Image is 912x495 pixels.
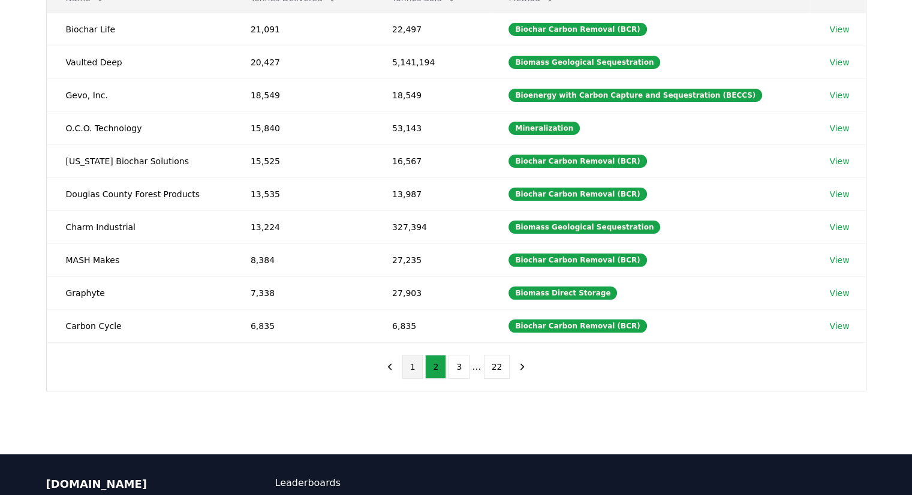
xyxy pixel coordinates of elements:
td: MASH Makes [47,243,231,276]
td: 8,384 [231,243,373,276]
a: View [829,287,849,299]
div: Biomass Direct Storage [508,286,617,300]
div: Biochar Carbon Removal (BCR) [508,188,646,201]
a: View [829,221,849,233]
button: 2 [425,355,446,379]
button: previous page [380,355,400,379]
td: 53,143 [373,111,489,144]
td: Charm Industrial [47,210,231,243]
div: Mineralization [508,122,580,135]
td: 327,394 [373,210,489,243]
td: 18,549 [231,79,373,111]
td: Carbon Cycle [47,309,231,342]
td: 13,535 [231,177,373,210]
td: O.C.O. Technology [47,111,231,144]
td: 5,141,194 [373,46,489,79]
td: 22,497 [373,13,489,46]
td: 13,987 [373,177,489,210]
a: View [829,155,849,167]
div: Biochar Carbon Removal (BCR) [508,155,646,168]
a: View [829,23,849,35]
td: 20,427 [231,46,373,79]
td: 6,835 [373,309,489,342]
td: Vaulted Deep [47,46,231,79]
a: View [829,122,849,134]
td: 7,338 [231,276,373,309]
td: [US_STATE] Biochar Solutions [47,144,231,177]
td: 27,903 [373,276,489,309]
a: View [829,188,849,200]
div: Biochar Carbon Removal (BCR) [508,253,646,267]
td: 13,224 [231,210,373,243]
td: Graphyte [47,276,231,309]
td: Gevo, Inc. [47,79,231,111]
a: View [829,254,849,266]
a: View [829,56,849,68]
a: View [829,89,849,101]
button: 3 [449,355,469,379]
div: Biochar Carbon Removal (BCR) [508,319,646,333]
td: 16,567 [373,144,489,177]
td: Douglas County Forest Products [47,177,231,210]
td: 18,549 [373,79,489,111]
td: 21,091 [231,13,373,46]
div: Bioenergy with Carbon Capture and Sequestration (BECCS) [508,89,762,102]
div: Biomass Geological Sequestration [508,221,660,234]
button: next page [512,355,532,379]
div: Biochar Carbon Removal (BCR) [508,23,646,36]
button: 1 [402,355,423,379]
td: Biochar Life [47,13,231,46]
button: 22 [484,355,510,379]
td: 6,835 [231,309,373,342]
td: 15,525 [231,144,373,177]
div: Biomass Geological Sequestration [508,56,660,69]
td: 27,235 [373,243,489,276]
p: [DOMAIN_NAME] [46,476,227,493]
a: View [829,320,849,332]
a: Leaderboards [275,476,456,490]
li: ... [472,360,481,374]
td: 15,840 [231,111,373,144]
